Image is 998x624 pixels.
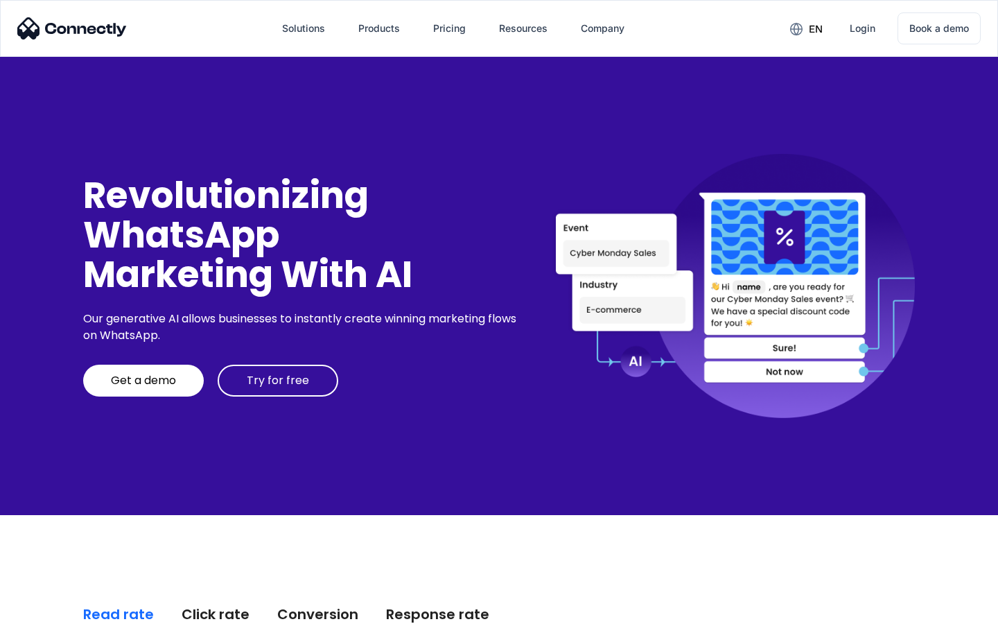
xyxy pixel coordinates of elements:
div: Pricing [433,19,466,38]
div: Resources [499,19,548,38]
div: Solutions [282,19,325,38]
div: Read rate [83,605,154,624]
div: Get a demo [111,374,176,388]
div: Company [581,19,624,38]
div: Response rate [386,605,489,624]
a: Pricing [422,12,477,45]
img: Connectly Logo [17,17,127,40]
a: Try for free [218,365,338,397]
div: Conversion [277,605,358,624]
div: Login [850,19,875,38]
div: Revolutionizing WhatsApp Marketing With AI [83,175,521,295]
a: Book a demo [898,12,981,44]
div: en [809,19,823,39]
a: Login [839,12,886,45]
div: Products [358,19,400,38]
div: Try for free [247,374,309,388]
a: Get a demo [83,365,204,397]
div: Click rate [182,605,249,624]
div: Our generative AI allows businesses to instantly create winning marketing flows on WhatsApp. [83,311,521,344]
